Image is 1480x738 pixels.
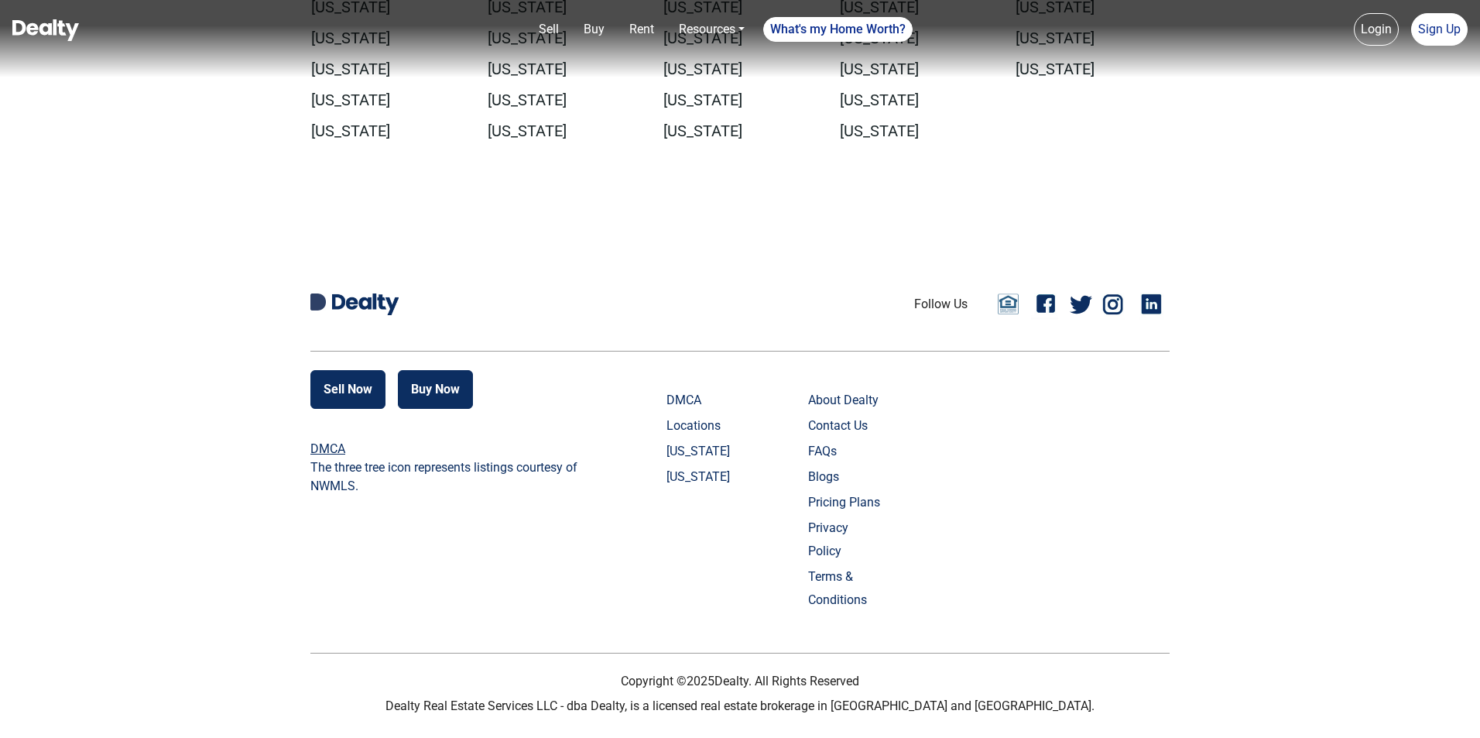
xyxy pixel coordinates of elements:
[332,293,399,315] img: Dealty
[488,84,641,115] div: [US_STATE]
[808,491,885,514] a: Pricing Plans
[808,389,885,412] a: About Dealty
[840,84,993,115] div: [US_STATE]
[1070,289,1092,320] a: Twitter
[808,465,885,489] a: Blogs
[310,672,1170,691] p: Copyright © 2025 Dealty. All Rights Reserved
[310,293,326,311] img: Dealty D
[1411,13,1468,46] a: Sign Up
[310,458,586,496] p: The three tree icon represents listings courtesy of NWMLS.
[666,465,743,489] a: [US_STATE]
[663,84,817,115] div: [US_STATE]
[311,84,464,115] div: [US_STATE]
[666,440,743,463] a: [US_STATE]
[1100,289,1131,320] a: Instagram
[12,19,79,41] img: Dealty - Buy, Sell & Rent Homes
[1139,289,1170,320] a: Linkedin
[310,697,1170,716] p: Dealty Real Estate Services LLC - dba Dealty, is a licensed real estate brokerage in [GEOGRAPHIC_...
[992,293,1023,316] a: Email
[623,14,660,45] a: Rent
[808,565,885,612] a: Terms & Conditions
[673,14,751,45] a: Resources
[1354,13,1399,46] a: Login
[840,115,993,146] div: [US_STATE]
[666,389,743,412] a: DMCA
[488,115,641,146] div: [US_STATE]
[310,370,385,409] button: Sell Now
[663,115,817,146] div: [US_STATE]
[1031,289,1062,320] a: Facebook
[311,115,464,146] div: [US_STATE]
[533,14,565,45] a: Sell
[398,370,473,409] button: Buy Now
[914,295,968,314] li: Follow Us
[808,440,885,463] a: FAQs
[310,441,345,456] a: DMCA
[577,14,611,45] a: Buy
[666,414,743,438] a: Locations
[808,414,885,438] a: Contact Us
[763,17,913,42] a: What's my Home Worth?
[808,517,885,563] a: Privacy Policy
